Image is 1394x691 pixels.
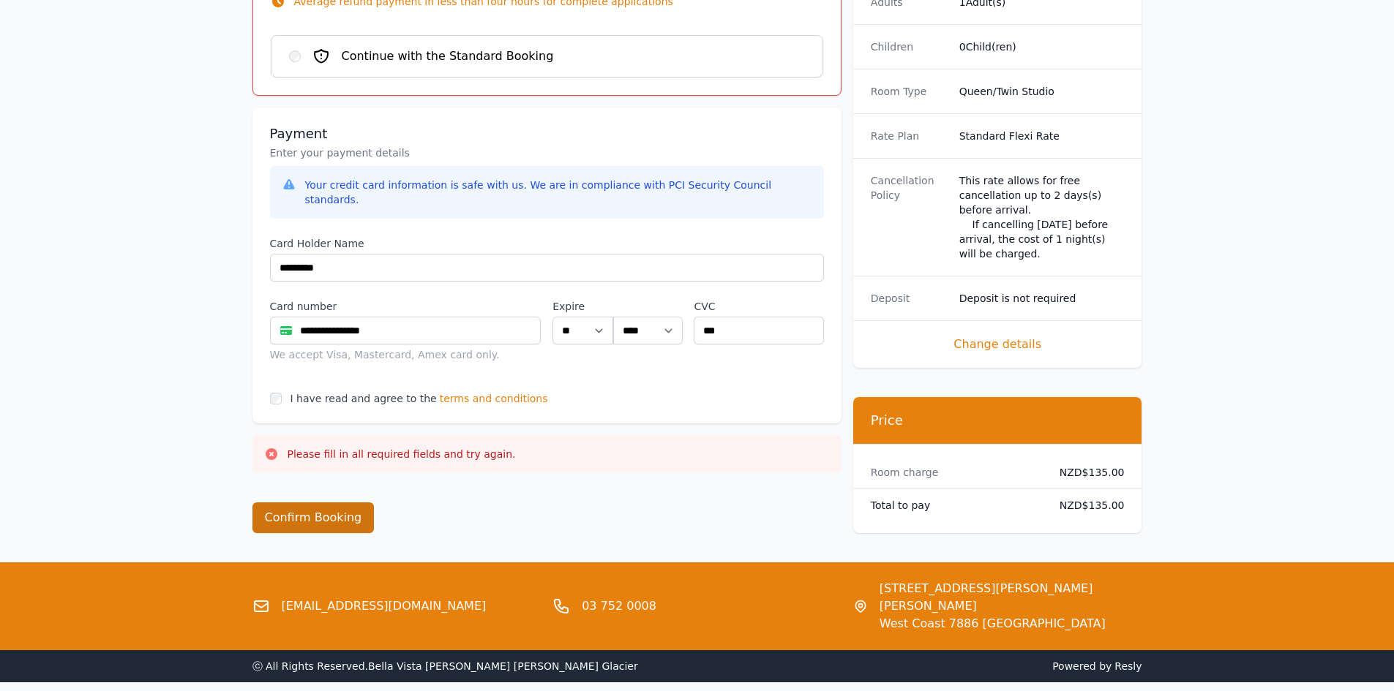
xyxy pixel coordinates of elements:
[582,597,656,615] a: 03 752 0008
[694,299,823,314] label: CVC
[282,597,487,615] a: [EMAIL_ADDRESS][DOMAIN_NAME]
[1048,498,1125,513] dd: NZD$135.00
[270,347,542,362] div: We accept Visa, Mastercard, Amex card only.
[871,39,948,54] dt: Children
[871,84,948,99] dt: Room Type
[342,48,554,65] span: Continue with the Standard Booking
[305,178,812,207] div: Your credit card information is safe with us. We are in compliance with PCI Security Council stan...
[871,129,948,143] dt: Rate Plan
[959,39,1125,54] dd: 0 Child(ren)
[440,391,548,406] span: terms and conditions
[880,580,1142,615] span: [STREET_ADDRESS][PERSON_NAME] [PERSON_NAME]
[880,615,1142,633] span: West Coast 7886 [GEOGRAPHIC_DATA]
[288,447,516,461] p: Please fill in all required fields and try again.
[871,291,948,306] dt: Deposit
[871,173,948,261] dt: Cancellation Policy
[252,660,638,672] span: ⓒ All Rights Reserved. Bella Vista [PERSON_NAME] [PERSON_NAME] Glacier
[270,146,824,160] p: Enter your payment details
[270,125,824,143] h3: Payment
[871,412,1125,429] h3: Price
[959,129,1125,143] dd: Standard Flexi Rate
[871,498,1036,513] dt: Total to pay
[270,299,542,314] label: Card number
[959,291,1125,306] dd: Deposit is not required
[270,236,824,251] label: Card Holder Name
[959,84,1125,99] dd: Queen/Twin Studio
[613,299,682,314] label: .
[252,502,375,533] button: Confirm Booking
[552,299,613,314] label: Expire
[291,393,437,404] label: I have read and agree to the
[871,336,1125,353] span: Change details
[959,173,1125,261] div: This rate allows for free cancellation up to 2 days(s) before arrival. If cancelling [DATE] befor...
[1114,660,1142,672] a: Resly
[1048,465,1125,480] dd: NZD$135.00
[871,465,1036,480] dt: Room charge
[703,659,1142,673] span: Powered by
